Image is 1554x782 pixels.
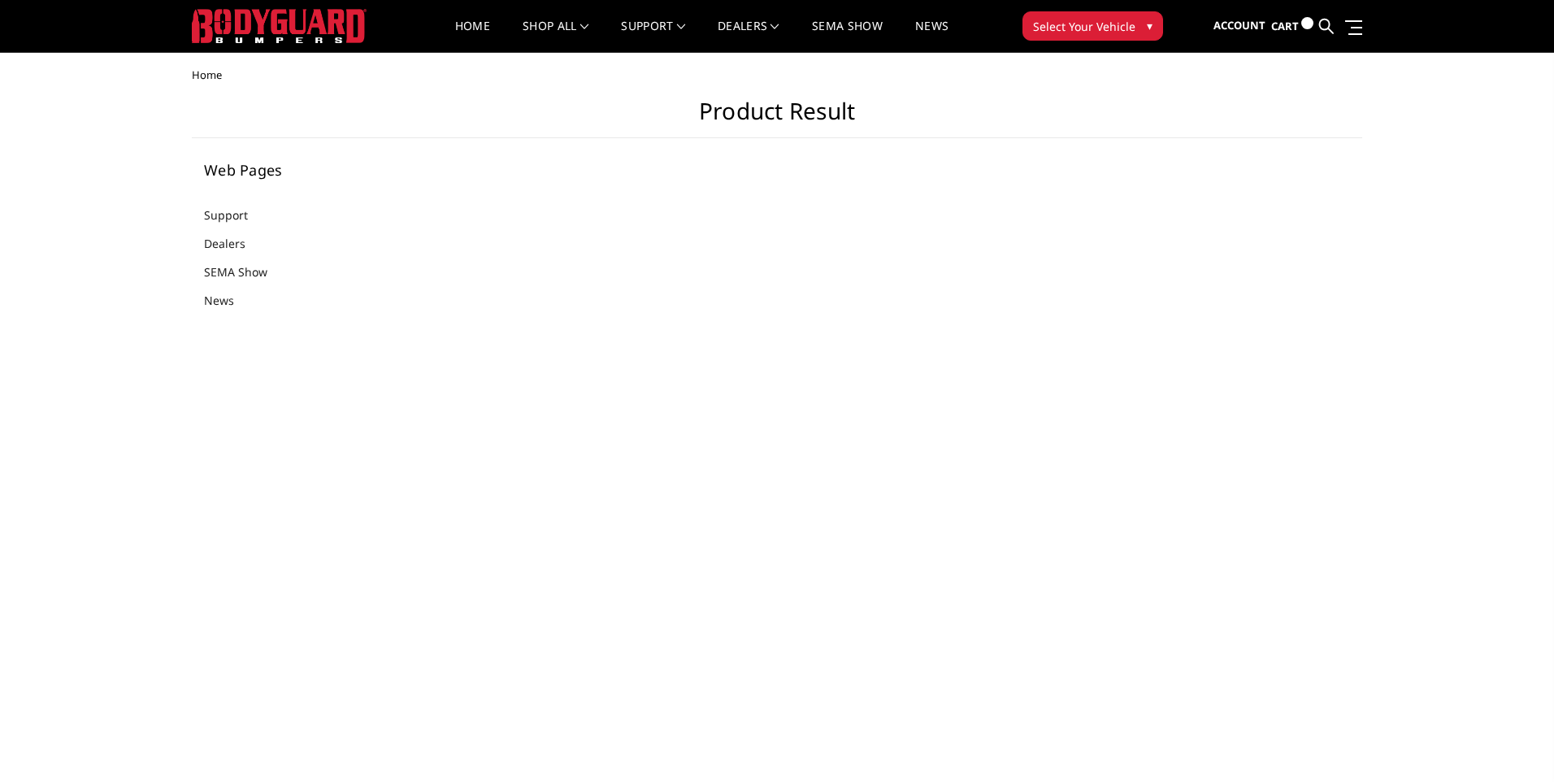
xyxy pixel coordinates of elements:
[1147,17,1152,34] span: ▾
[718,20,779,52] a: Dealers
[1033,18,1135,35] span: Select Your Vehicle
[621,20,685,52] a: Support
[192,67,222,82] span: Home
[204,292,254,309] a: News
[1271,4,1313,49] a: Cart
[204,263,288,280] a: SEMA Show
[812,20,883,52] a: SEMA Show
[204,235,266,252] a: Dealers
[1213,18,1265,33] span: Account
[1213,4,1265,48] a: Account
[192,98,1362,138] h1: Product Result
[523,20,588,52] a: shop all
[1022,11,1163,41] button: Select Your Vehicle
[192,9,367,43] img: BODYGUARD BUMPERS
[455,20,490,52] a: Home
[204,163,402,177] h5: Web Pages
[204,206,268,224] a: Support
[915,20,948,52] a: News
[1271,19,1299,33] span: Cart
